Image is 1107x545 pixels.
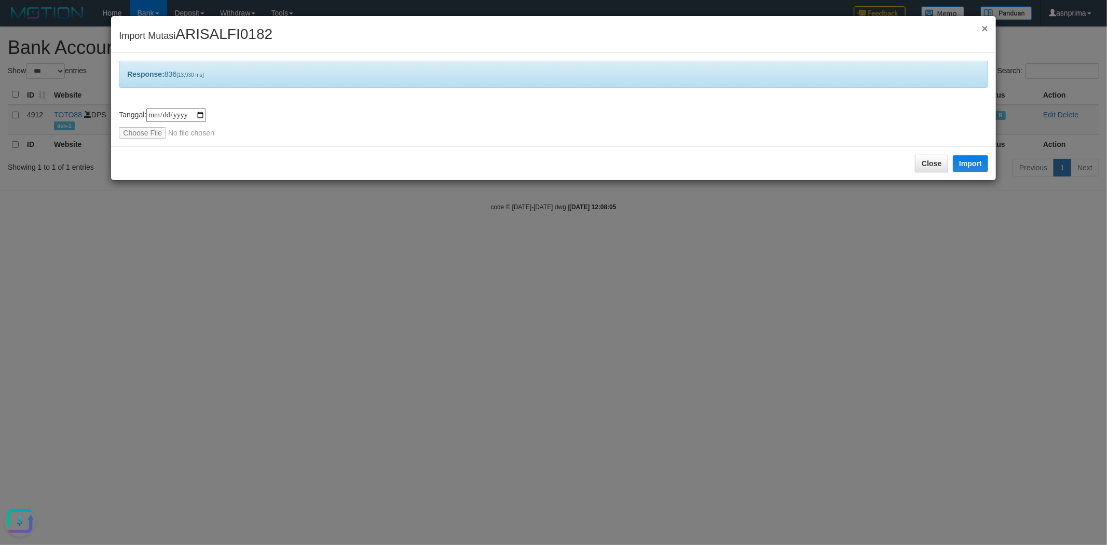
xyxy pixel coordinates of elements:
[119,31,272,41] span: Import Mutasi
[953,155,988,172] button: Import
[127,70,165,78] b: Response:
[915,155,948,172] button: Close
[176,72,203,78] span: [13,930 ms]
[175,26,272,42] span: ARISALFI0182
[119,61,988,88] div: 836
[4,4,35,35] button: Open LiveChat chat widget
[981,23,988,34] button: Close
[119,108,988,139] div: Tanggal:
[981,22,988,34] span: ×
